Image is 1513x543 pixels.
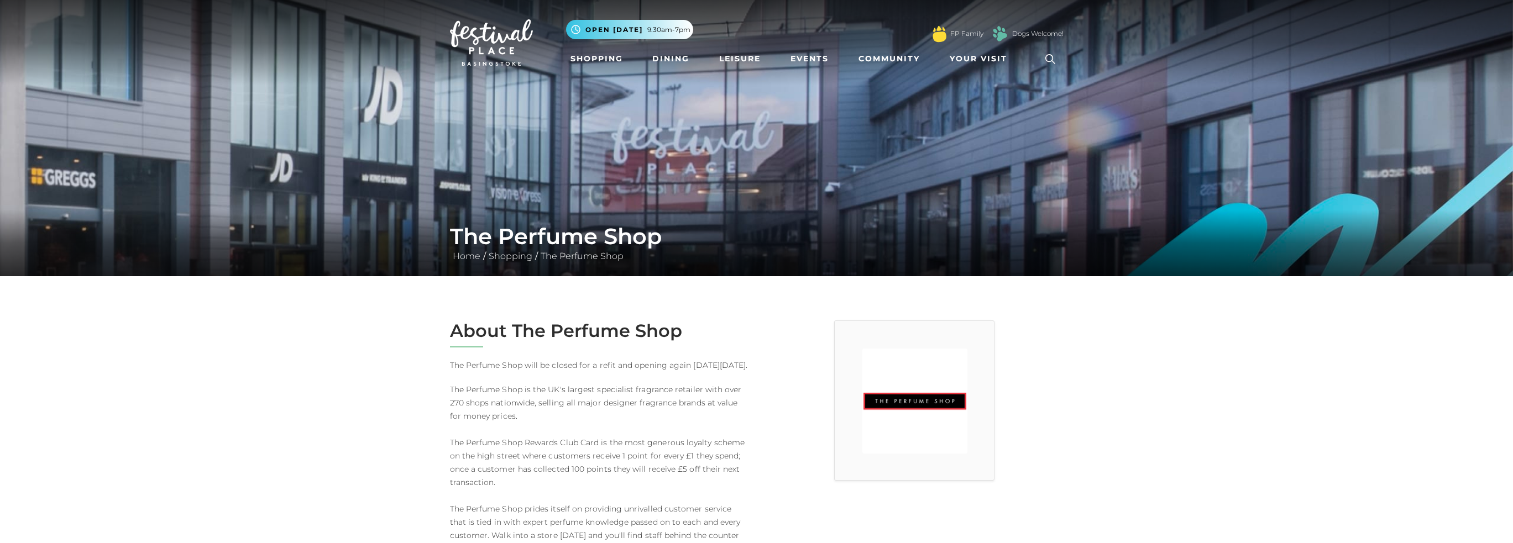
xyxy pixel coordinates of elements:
a: Dining [648,49,694,69]
h1: The Perfume Shop [450,223,1064,250]
span: Open [DATE] [585,25,643,35]
img: Festival Place Logo [450,19,533,66]
span: Your Visit [950,53,1007,65]
h2: About The Perfume Shop [450,320,748,341]
span: 9.30am-7pm [647,25,690,35]
a: Dogs Welcome! [1012,29,1064,39]
a: Home [450,251,483,261]
a: The Perfume Shop [538,251,626,261]
a: Shopping [486,251,535,261]
a: FP Family [950,29,983,39]
a: Your Visit [945,49,1017,69]
a: Leisure [715,49,765,69]
a: Events [786,49,833,69]
p: The Perfume Shop will be closed for a refit and opening again [DATE][DATE]. [450,359,748,372]
button: Open [DATE] 9.30am-7pm [566,20,693,39]
a: Shopping [566,49,627,69]
div: / / [442,223,1072,263]
a: Community [854,49,924,69]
